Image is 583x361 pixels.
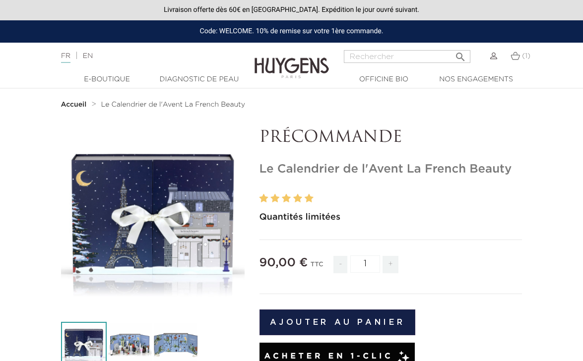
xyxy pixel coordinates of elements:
input: Quantité [350,255,380,273]
img: Huygens [255,42,329,80]
div: TTC [311,254,324,281]
button:  [452,47,469,60]
a: Nos engagements [430,74,522,85]
a: EN [83,53,93,60]
button: Ajouter au panier [259,309,416,335]
div: | [56,50,236,62]
input: Rechercher [344,50,470,63]
label: 2 [270,191,279,206]
h1: Le Calendrier de l'Avent La French Beauty [259,162,522,177]
strong: Quantités limitées [259,213,341,222]
label: 1 [259,191,268,206]
span: - [333,256,347,273]
span: + [383,256,398,273]
a: E-Boutique [61,74,153,85]
a: FR [61,53,70,63]
i:  [454,48,466,60]
span: Le Calendrier de l'Avent La French Beauty [101,101,245,108]
span: 90,00 € [259,257,308,269]
a: Officine Bio [338,74,430,85]
label: 3 [282,191,291,206]
a: Diagnostic de peau [153,74,246,85]
a: Le Calendrier de l'Avent La French Beauty [101,101,245,109]
span: (1) [522,53,530,60]
label: 5 [305,191,314,206]
a: Accueil [61,101,89,109]
p: PRÉCOMMANDE [259,128,522,147]
a: (1) [511,52,531,60]
strong: Accueil [61,101,87,108]
label: 4 [293,191,302,206]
